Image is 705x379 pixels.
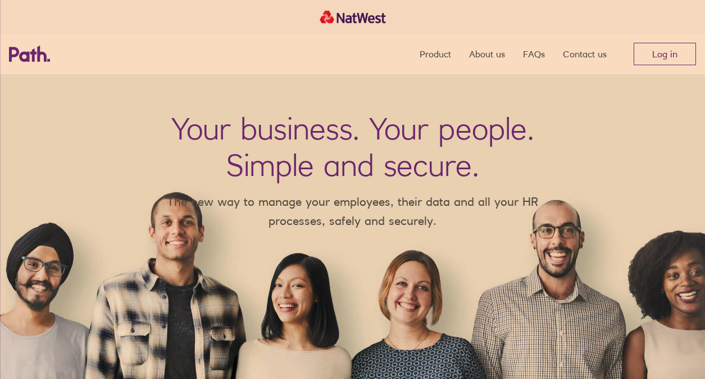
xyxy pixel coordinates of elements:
[171,110,534,183] h1: Your business. Your people. Simple and secure.
[420,34,451,74] a: Product
[563,34,607,74] a: Contact us
[523,34,545,74] a: FAQs
[634,43,696,65] a: Log in
[151,192,555,230] p: The new way to manage your employees, their data and all your HR processes, safely and securely.
[469,34,505,74] a: About us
